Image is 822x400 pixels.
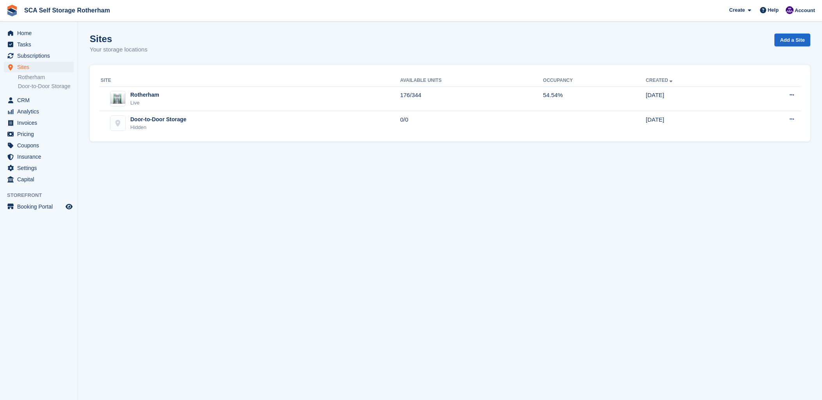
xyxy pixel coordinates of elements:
[4,62,74,73] a: menu
[18,83,74,90] a: Door-to-Door Storage
[768,6,779,14] span: Help
[130,115,186,124] div: Door-to-Door Storage
[17,117,64,128] span: Invoices
[795,7,815,14] span: Account
[7,191,78,199] span: Storefront
[17,28,64,39] span: Home
[64,202,74,211] a: Preview store
[17,174,64,185] span: Capital
[130,99,159,107] div: Live
[4,140,74,151] a: menu
[21,4,113,17] a: SCA Self Storage Rotherham
[4,174,74,185] a: menu
[786,6,794,14] img: Kelly Neesham
[400,87,543,111] td: 176/344
[646,111,744,135] td: [DATE]
[4,39,74,50] a: menu
[90,34,147,44] h1: Sites
[130,91,159,99] div: Rotherham
[6,5,18,16] img: stora-icon-8386f47178a22dfd0bd8f6a31ec36ba5ce8667c1dd55bd0f319d3a0aa187defe.svg
[17,95,64,106] span: CRM
[18,74,74,81] a: Rotherham
[4,106,74,117] a: menu
[543,74,646,87] th: Occupancy
[4,151,74,162] a: menu
[17,151,64,162] span: Insurance
[17,201,64,212] span: Booking Portal
[110,94,125,104] img: Image of Rotherham site
[4,50,74,61] a: menu
[110,116,125,131] img: Door-to-Door Storage site image placeholder
[4,201,74,212] a: menu
[130,124,186,131] div: Hidden
[90,45,147,54] p: Your storage locations
[17,140,64,151] span: Coupons
[400,111,543,135] td: 0/0
[4,117,74,128] a: menu
[4,163,74,173] a: menu
[17,106,64,117] span: Analytics
[99,74,400,87] th: Site
[17,163,64,173] span: Settings
[4,129,74,140] a: menu
[774,34,810,46] a: Add a Site
[17,62,64,73] span: Sites
[646,87,744,111] td: [DATE]
[17,50,64,61] span: Subscriptions
[4,95,74,106] a: menu
[400,74,543,87] th: Available Units
[646,78,674,83] a: Created
[17,129,64,140] span: Pricing
[729,6,745,14] span: Create
[17,39,64,50] span: Tasks
[543,87,646,111] td: 54.54%
[4,28,74,39] a: menu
